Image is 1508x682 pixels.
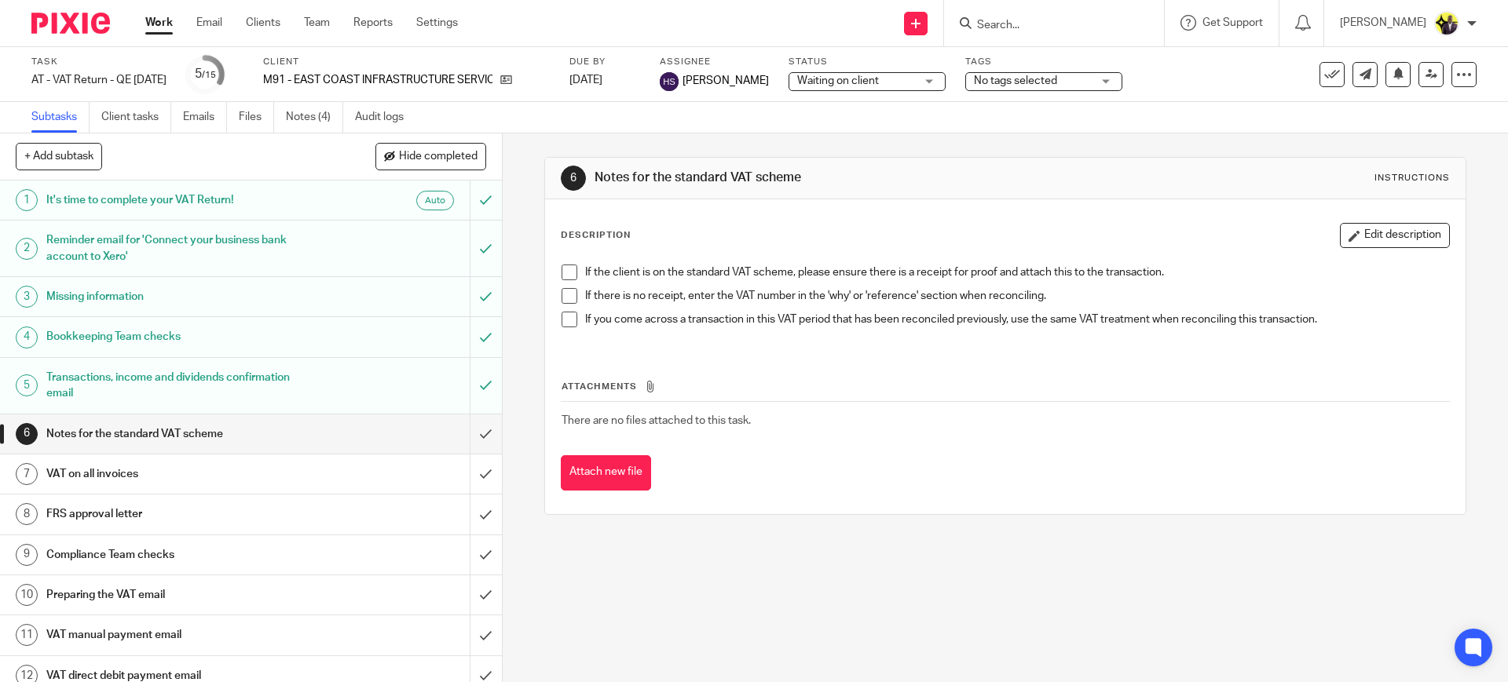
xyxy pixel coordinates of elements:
a: Notes (4) [286,102,343,133]
span: Get Support [1202,17,1263,28]
h1: FRS approval letter [46,502,318,526]
span: No tags selected [974,75,1057,86]
h1: Transactions, income and dividends confirmation email [46,366,318,406]
h1: Notes for the standard VAT scheme [46,422,318,446]
button: Attach new file [561,455,651,491]
a: Email [196,15,222,31]
a: Files [239,102,274,133]
div: 3 [16,286,38,308]
div: 10 [16,584,38,606]
button: Edit description [1340,223,1450,248]
div: 2 [16,238,38,260]
a: Client tasks [101,102,171,133]
label: Assignee [660,56,769,68]
span: [PERSON_NAME] [683,73,769,89]
a: Subtasks [31,102,90,133]
img: Pixie [31,13,110,34]
div: Auto [416,191,454,210]
label: Task [31,56,167,68]
a: Emails [183,102,227,133]
div: 5 [16,374,38,396]
a: Settings [416,15,458,31]
img: svg%3E [660,72,679,91]
a: Reports [353,15,393,31]
div: Instructions [1374,172,1450,184]
p: If there is no receipt, enter the VAT number in the 'why' or 'reference' section when reconciling. [585,288,1448,304]
h1: Preparing the VAT email [46,583,318,607]
h1: Compliance Team checks [46,543,318,567]
div: 6 [561,166,586,191]
div: AT - VAT Return - QE [DATE] [31,72,167,88]
button: + Add subtask [16,143,102,170]
p: If you come across a transaction in this VAT period that has been reconciled previously, use the ... [585,312,1448,327]
div: 8 [16,503,38,525]
a: Work [145,15,173,31]
span: Attachments [562,382,637,391]
a: Clients [246,15,280,31]
input: Search [975,19,1117,33]
div: AT - VAT Return - QE 31-08-2025 [31,72,167,88]
div: 6 [16,423,38,445]
label: Due by [569,56,640,68]
span: Waiting on client [797,75,879,86]
h1: Notes for the standard VAT scheme [595,170,1039,186]
p: If the client is on the standard VAT scheme, please ensure there is a receipt for proof and attac... [585,264,1448,280]
label: Client [263,56,550,68]
img: Yemi-Starbridge.jpg [1434,11,1459,36]
h1: Bookkeeping Team checks [46,325,318,348]
div: 4 [16,326,38,348]
h1: VAT manual payment email [46,623,318,647]
h1: Reminder email for 'Connect your business bank account to Xero' [46,228,318,268]
div: 9 [16,544,38,566]
button: Hide completed [375,143,486,170]
div: 5 [195,65,216,83]
h1: It's time to complete your VAT Return! [46,188,318,212]
div: 7 [16,463,38,485]
label: Tags [965,56,1122,68]
p: M91 - EAST COAST INFRASTRUCTURE SERVICES LTD [263,72,492,88]
h1: Missing information [46,285,318,308]
small: /15 [202,71,216,79]
label: Status [789,56,946,68]
div: 11 [16,624,38,646]
p: Description [561,229,631,242]
span: Hide completed [399,151,478,163]
p: [PERSON_NAME] [1340,15,1426,31]
h1: VAT on all invoices [46,462,318,486]
a: Audit logs [355,102,415,133]
a: Team [304,15,330,31]
span: There are no files attached to this task. [562,415,751,426]
span: [DATE] [569,75,602,86]
div: 1 [16,189,38,211]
